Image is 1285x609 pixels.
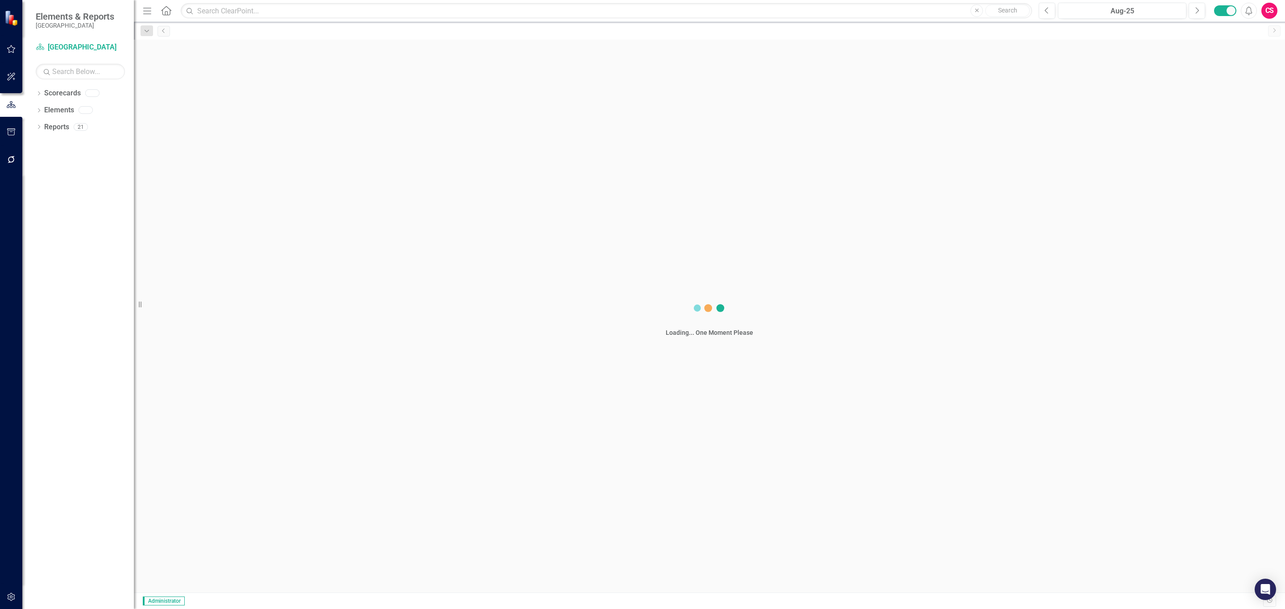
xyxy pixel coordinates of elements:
[36,64,125,79] input: Search Below...
[36,42,125,53] a: [GEOGRAPHIC_DATA]
[44,122,69,132] a: Reports
[143,597,185,605] span: Administrator
[998,7,1017,14] span: Search
[666,328,753,337] div: Loading... One Moment Please
[36,11,114,22] span: Elements & Reports
[44,88,81,99] a: Scorecards
[1261,3,1277,19] button: CS
[36,22,114,29] small: [GEOGRAPHIC_DATA]
[1058,3,1186,19] button: Aug-25
[181,3,1032,19] input: Search ClearPoint...
[985,4,1030,17] button: Search
[4,10,20,26] img: ClearPoint Strategy
[1061,6,1183,16] div: Aug-25
[1255,579,1276,600] div: Open Intercom Messenger
[44,105,74,115] a: Elements
[74,123,88,131] div: 21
